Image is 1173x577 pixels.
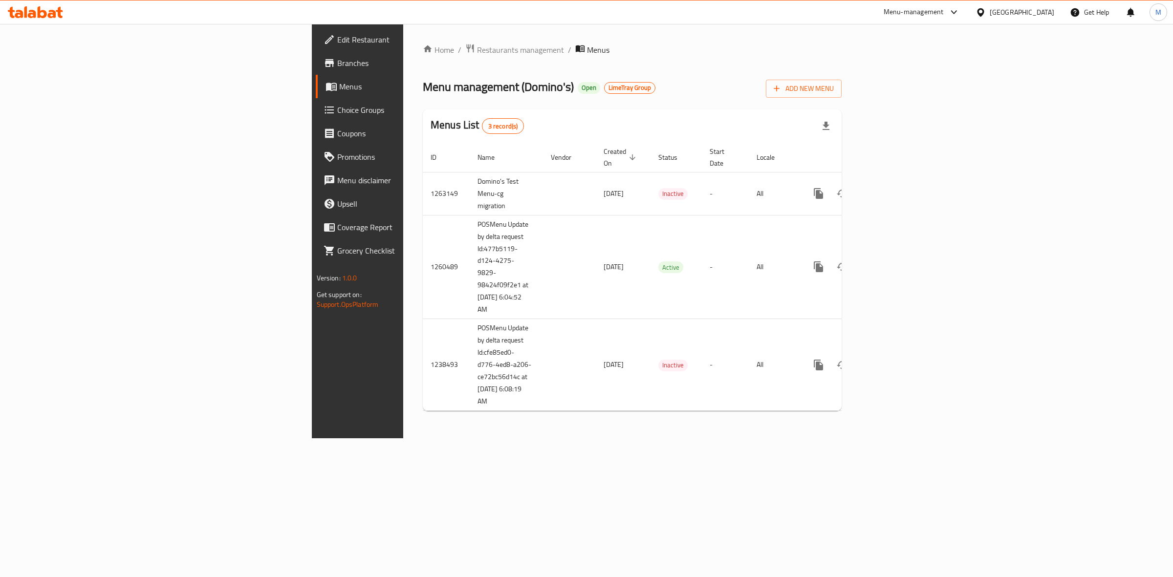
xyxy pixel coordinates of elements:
[884,6,944,18] div: Menu-management
[658,360,688,371] span: Inactive
[337,221,500,233] span: Coverage Report
[830,182,854,205] button: Change Status
[317,288,362,301] span: Get support on:
[604,260,624,273] span: [DATE]
[317,272,341,284] span: Version:
[431,151,449,163] span: ID
[316,215,508,239] a: Coverage Report
[658,262,683,273] span: Active
[316,192,508,215] a: Upsell
[568,44,571,56] li: /
[337,245,500,256] span: Grocery Checklist
[316,28,508,51] a: Edit Restaurant
[482,118,524,134] div: Total records count
[317,298,379,311] a: Support.OpsPlatform
[423,143,909,411] table: enhanced table
[477,44,564,56] span: Restaurants management
[749,319,799,411] td: All
[990,7,1054,18] div: [GEOGRAPHIC_DATA]
[799,143,909,172] th: Actions
[604,146,639,169] span: Created On
[337,34,500,45] span: Edit Restaurant
[807,182,830,205] button: more
[431,118,524,134] h2: Menus List
[604,358,624,371] span: [DATE]
[339,81,500,92] span: Menus
[337,174,500,186] span: Menu disclaimer
[478,151,507,163] span: Name
[658,188,688,200] div: Inactive
[757,151,787,163] span: Locale
[316,51,508,75] a: Branches
[830,255,854,278] button: Change Status
[316,145,508,169] a: Promotions
[702,215,749,319] td: -
[316,169,508,192] a: Menu disclaimer
[337,104,500,116] span: Choice Groups
[604,187,624,200] span: [DATE]
[423,43,842,56] nav: breadcrumb
[710,146,737,169] span: Start Date
[337,57,500,69] span: Branches
[749,172,799,215] td: All
[551,151,584,163] span: Vendor
[749,215,799,319] td: All
[807,353,830,377] button: more
[342,272,357,284] span: 1.0.0
[316,122,508,145] a: Coupons
[316,75,508,98] a: Menus
[465,43,564,56] a: Restaurants management
[814,114,838,138] div: Export file
[578,82,600,94] div: Open
[482,122,524,131] span: 3 record(s)
[316,98,508,122] a: Choice Groups
[830,353,854,377] button: Change Status
[316,239,508,262] a: Grocery Checklist
[658,151,690,163] span: Status
[807,255,830,278] button: more
[578,84,600,92] span: Open
[337,128,500,139] span: Coupons
[766,80,842,98] button: Add New Menu
[702,172,749,215] td: -
[337,151,500,163] span: Promotions
[702,319,749,411] td: -
[1155,7,1161,18] span: M
[658,188,688,199] span: Inactive
[774,83,834,95] span: Add New Menu
[605,84,655,92] span: LimeTray Group
[337,198,500,210] span: Upsell
[587,44,609,56] span: Menus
